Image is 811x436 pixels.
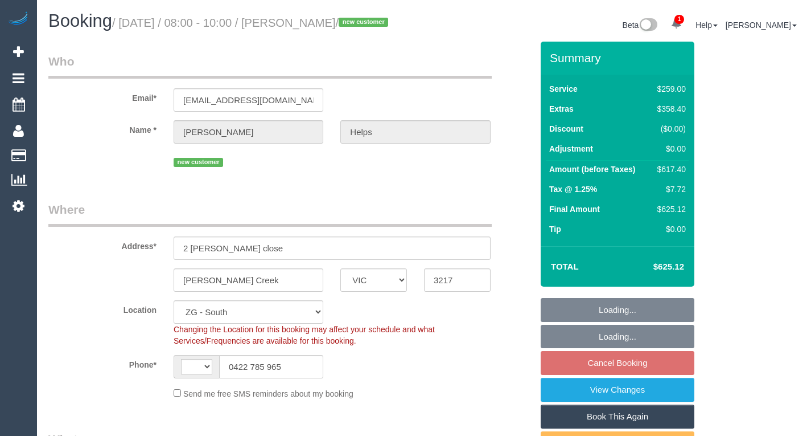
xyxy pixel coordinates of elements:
[551,262,579,271] strong: Total
[653,223,686,235] div: $0.00
[40,120,165,136] label: Name *
[549,223,561,235] label: Tip
[549,83,578,95] label: Service
[541,405,694,429] a: Book This Again
[174,158,223,167] span: new customer
[550,51,689,64] h3: Summary
[336,17,392,29] span: /
[424,268,491,292] input: Post Code*
[653,164,686,175] div: $617.40
[112,17,392,29] small: / [DATE] / 08:00 - 10:00 / [PERSON_NAME]
[219,355,323,378] input: Phone*
[653,83,686,95] div: $259.00
[653,203,686,215] div: $625.12
[48,11,112,31] span: Booking
[48,53,492,79] legend: Who
[619,262,684,272] h4: $625.12
[48,201,492,227] legend: Where
[183,389,353,398] span: Send me free SMS reminders about my booking
[541,378,694,402] a: View Changes
[665,11,688,36] a: 1
[639,18,657,33] img: New interface
[726,21,797,30] a: [PERSON_NAME]
[674,15,684,24] span: 1
[174,325,435,345] span: Changing the Location for this booking may affect your schedule and what Services/Frequencies are...
[653,103,686,115] div: $358.40
[653,143,686,154] div: $0.00
[653,123,686,135] div: ($0.00)
[549,123,583,135] label: Discount
[340,120,490,144] input: Last Name*
[623,21,658,30] a: Beta
[549,143,593,154] label: Adjustment
[40,237,165,252] label: Address*
[174,120,323,144] input: First Name*
[653,184,686,195] div: $7.72
[549,164,635,175] label: Amount (before Taxes)
[549,103,574,115] label: Extras
[549,203,600,215] label: Final Amount
[339,18,388,27] span: new customer
[40,300,165,316] label: Location
[40,355,165,370] label: Phone*
[174,268,323,292] input: Suburb*
[7,11,30,27] img: Automaid Logo
[40,88,165,104] label: Email*
[549,184,597,195] label: Tax @ 1.25%
[695,21,718,30] a: Help
[174,88,323,112] input: Email*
